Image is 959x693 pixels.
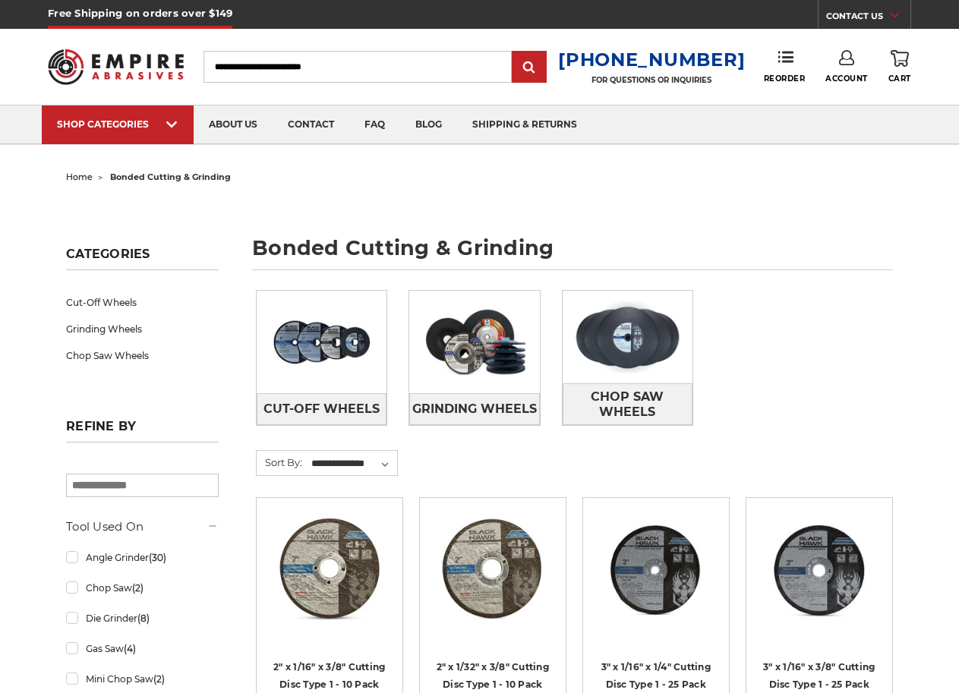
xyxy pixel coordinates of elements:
a: 2" x 1/32" x 3/8" Cut Off Wheel [431,509,555,633]
a: about us [194,106,273,144]
a: home [66,172,93,182]
a: shipping & returns [457,106,592,144]
h5: Categories [66,247,219,270]
span: Grinding Wheels [412,396,537,422]
img: 3” x .0625” x 1/4” Die Grinder Cut-Off Wheels by Black Hawk Abrasives [595,509,717,630]
a: blog [400,106,457,144]
span: (30) [149,552,166,563]
input: Submit [514,52,544,83]
h5: Refine by [66,419,219,443]
a: Reorder [764,50,806,83]
label: Sort By: [257,451,302,474]
a: Grinding Wheels [66,316,219,342]
a: faq [349,106,400,144]
h1: bonded cutting & grinding [252,238,893,270]
img: Empire Abrasives [48,40,184,93]
img: Grinding Wheels [409,295,539,388]
h5: Tool Used On [66,518,219,536]
img: 2" x 1/16" x 3/8" Cut Off Wheel [269,509,390,630]
a: 2" x 1/16" x 3/8" Cut Off Wheel [267,509,392,633]
a: Cut-Off Wheels [257,393,386,425]
a: Grinding Wheels [409,393,539,425]
a: Chop Saw [66,575,219,601]
a: 2" x 1/16" x 3/8" Cutting Disc Type 1 - 10 Pack [273,661,385,690]
a: Mini Chop Saw [66,666,219,692]
a: Cut-Off Wheels [66,289,219,316]
span: bonded cutting & grinding [110,172,231,182]
a: [PHONE_NUMBER] [558,49,745,71]
a: Chop Saw Wheels [563,383,692,425]
img: 3" x 1/16" x 3/8" Cutting Disc [759,509,880,630]
a: Chop Saw Wheels [66,342,219,369]
span: (2) [132,582,144,594]
img: Chop Saw Wheels [563,291,692,383]
img: 2" x 1/32" x 3/8" Cut Off Wheel [432,509,554,630]
a: contact [273,106,349,144]
div: SHOP CATEGORIES [57,118,178,130]
a: Angle Grinder [66,544,219,571]
a: 2" x 1/32" x 3/8" Cutting Disc Type 1 - 10 Pack [437,661,549,690]
span: Reorder [764,74,806,83]
span: (4) [124,643,136,654]
a: 3" x 1/16" x 3/8" Cutting Disc Type 1 - 25 Pack [763,661,875,690]
a: Die Grinder [66,605,219,632]
img: Cut-Off Wheels [257,295,386,388]
span: (2) [153,673,165,685]
a: CONTACT US [826,8,910,29]
a: Gas Saw [66,635,219,662]
p: FOR QUESTIONS OR INQUIRIES [558,75,745,85]
a: Cart [888,50,911,83]
span: Account [825,74,868,83]
a: 3” x .0625” x 1/4” Die Grinder Cut-Off Wheels by Black Hawk Abrasives [594,509,718,633]
a: 3" x 1/16" x 1/4" Cutting Disc Type 1 - 25 Pack [601,661,711,690]
span: Cut-Off Wheels [263,396,380,422]
span: Cart [888,74,911,83]
span: Chop Saw Wheels [563,384,692,425]
a: 3" x 1/16" x 3/8" Cutting Disc [757,509,882,633]
span: (8) [137,613,150,624]
select: Sort By: [309,452,397,475]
